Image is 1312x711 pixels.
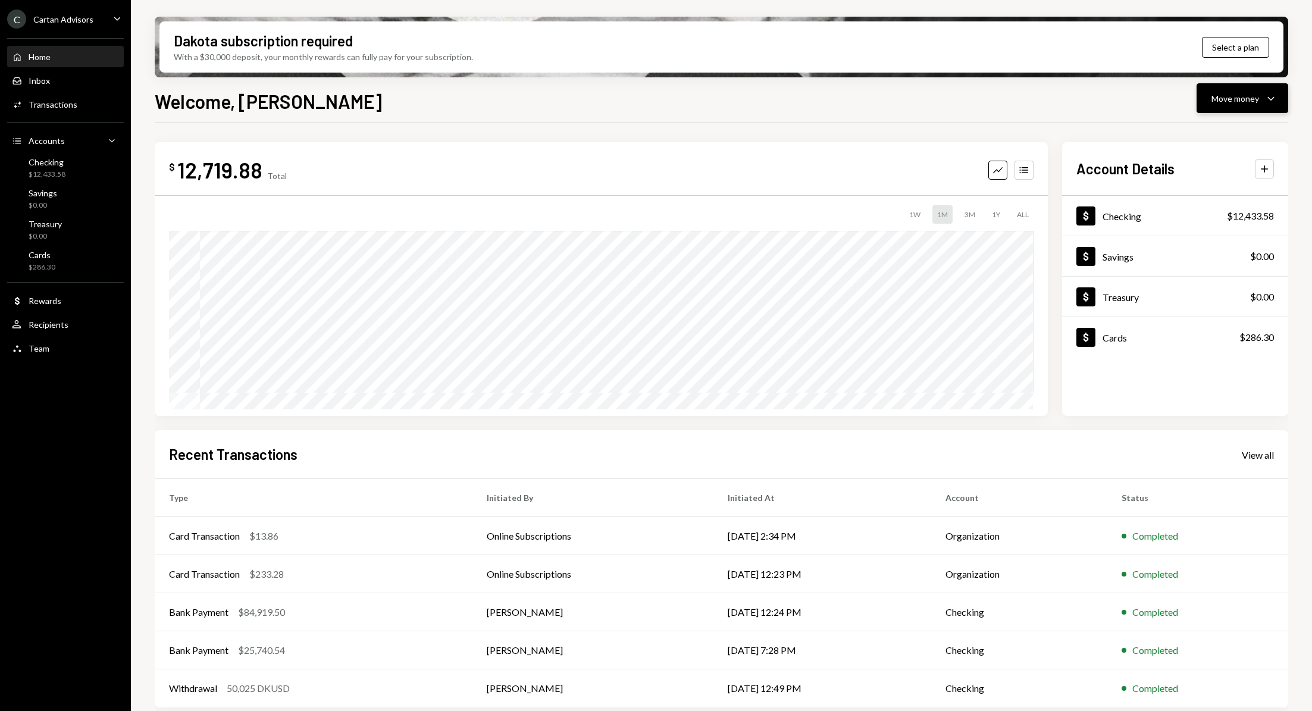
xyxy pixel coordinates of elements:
a: Cards$286.30 [1062,317,1288,357]
div: Savings [1103,251,1133,262]
td: [PERSON_NAME] [472,669,713,707]
h2: Account Details [1076,159,1175,178]
div: Team [29,343,49,353]
h2: Recent Transactions [169,444,298,464]
a: Checking$12,433.58 [1062,196,1288,236]
div: $13.86 [249,529,278,543]
div: $286.30 [29,262,55,273]
div: Move money [1211,92,1259,105]
div: Inbox [29,76,50,86]
div: Completed [1132,681,1178,696]
td: [DATE] 12:49 PM [713,669,931,707]
div: Savings [29,188,57,198]
div: Cards [29,250,55,260]
div: $0.00 [1250,290,1274,304]
div: Accounts [29,136,65,146]
div: Completed [1132,643,1178,657]
a: Cards$286.30 [7,246,124,275]
td: Checking [931,593,1107,631]
div: Completed [1132,529,1178,543]
div: Total [267,171,287,181]
th: Initiated By [472,479,713,517]
div: Recipients [29,320,68,330]
td: Online Subscriptions [472,555,713,593]
a: Savings$0.00 [7,184,124,213]
a: Transactions [7,93,124,115]
a: View all [1242,448,1274,461]
div: Dakota subscription required [174,31,353,51]
td: Checking [931,631,1107,669]
div: $84,919.50 [238,605,285,619]
div: $12,433.58 [29,170,65,180]
a: Treasury$0.00 [1062,277,1288,317]
td: [DATE] 2:34 PM [713,517,931,555]
div: Rewards [29,296,61,306]
td: Organization [931,517,1107,555]
div: 50,025 DKUSD [227,681,290,696]
div: 1Y [987,205,1005,224]
div: 12,719.88 [177,156,262,183]
div: 1W [904,205,925,224]
th: Status [1107,479,1288,517]
div: $0.00 [1250,249,1274,264]
div: Treasury [29,219,62,229]
a: Recipients [7,314,124,335]
td: [PERSON_NAME] [472,631,713,669]
a: Home [7,46,124,67]
a: Rewards [7,290,124,311]
div: Cartan Advisors [33,14,93,24]
div: Card Transaction [169,567,240,581]
div: Bank Payment [169,643,228,657]
div: $286.30 [1239,330,1274,344]
a: Savings$0.00 [1062,236,1288,276]
div: Checking [29,157,65,167]
td: [DATE] 12:23 PM [713,555,931,593]
div: Transactions [29,99,77,109]
div: $0.00 [29,201,57,211]
div: Completed [1132,605,1178,619]
button: Move money [1197,83,1288,113]
a: Accounts [7,130,124,151]
td: [DATE] 7:28 PM [713,631,931,669]
a: Team [7,337,124,359]
td: Online Subscriptions [472,517,713,555]
a: Treasury$0.00 [7,215,124,244]
div: With a $30,000 deposit, your monthly rewards can fully pay for your subscription. [174,51,473,63]
div: ALL [1012,205,1034,224]
th: Initiated At [713,479,931,517]
a: Checking$12,433.58 [7,154,124,182]
div: Bank Payment [169,605,228,619]
div: Checking [1103,211,1141,222]
a: Inbox [7,70,124,91]
div: View all [1242,449,1274,461]
div: 3M [960,205,980,224]
button: Select a plan [1202,37,1269,58]
div: Card Transaction [169,529,240,543]
div: $233.28 [249,567,284,581]
td: Organization [931,555,1107,593]
div: $ [169,161,175,173]
div: 1M [932,205,953,224]
div: Home [29,52,51,62]
div: C [7,10,26,29]
div: $12,433.58 [1227,209,1274,223]
div: $0.00 [29,231,62,242]
th: Account [931,479,1107,517]
div: Completed [1132,567,1178,581]
td: Checking [931,669,1107,707]
div: Withdrawal [169,681,217,696]
td: [DATE] 12:24 PM [713,593,931,631]
th: Type [155,479,472,517]
div: Treasury [1103,292,1139,303]
h1: Welcome, [PERSON_NAME] [155,89,382,113]
div: Cards [1103,332,1127,343]
div: $25,740.54 [238,643,285,657]
td: [PERSON_NAME] [472,593,713,631]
